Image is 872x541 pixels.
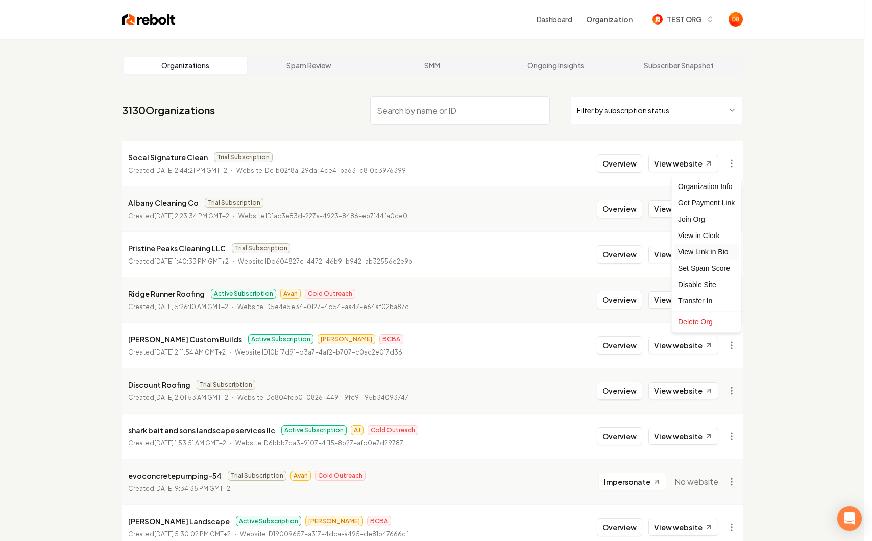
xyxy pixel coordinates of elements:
[674,293,739,309] div: Transfer In
[674,276,739,293] div: Disable Site
[674,260,739,276] div: Set Spam Score
[674,211,739,227] div: Join Org
[674,195,739,211] div: Get Payment Link
[674,244,739,260] a: View Link in Bio
[674,227,739,244] a: View in Clerk
[674,314,739,330] div: Delete Org
[674,178,739,195] div: Organization Info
